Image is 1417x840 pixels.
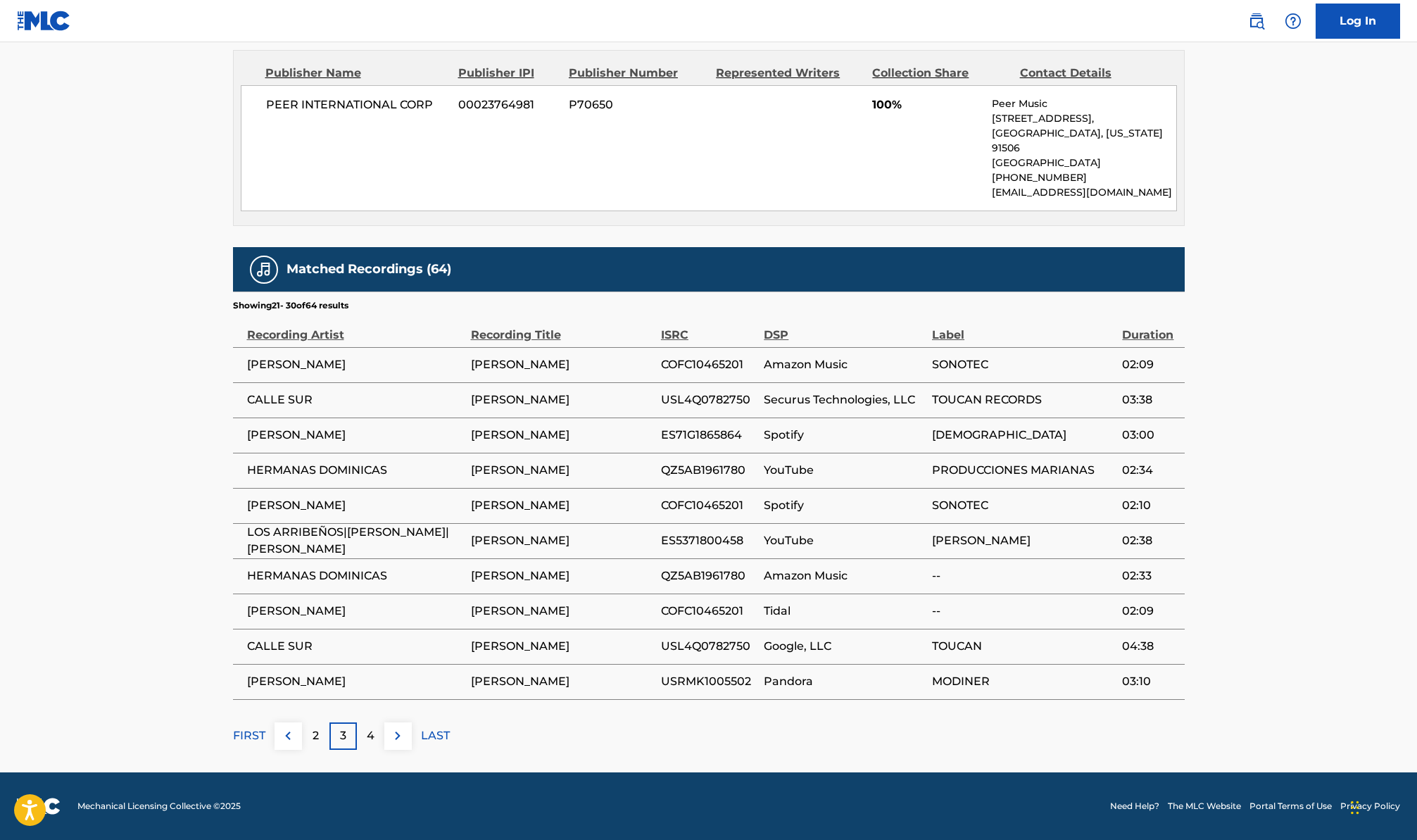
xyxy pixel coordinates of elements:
p: Showing 21 - 30 of 64 results [233,299,348,312]
p: 4 [367,727,374,744]
div: Help [1279,7,1307,35]
span: [PERSON_NAME] [471,497,654,514]
div: Publisher Name [265,65,448,82]
span: 02:09 [1122,603,1177,620]
span: USL4Q0782750 [661,391,757,408]
span: Amazon Music [764,356,925,373]
div: Widget de chat [1347,772,1417,840]
span: [PERSON_NAME] [471,638,654,655]
p: Peer Music [992,96,1176,111]
span: 100% [872,96,981,113]
span: [PERSON_NAME] [247,427,464,444]
a: Portal Terms of Use [1249,800,1332,813]
span: COFC10465201 [661,603,757,620]
span: Spotify [764,497,925,514]
span: [PERSON_NAME] [471,427,654,444]
img: left [279,727,296,744]
span: CALLE SUR [247,391,464,408]
p: [STREET_ADDRESS], [992,111,1176,126]
span: 03:38 [1122,391,1177,408]
span: YouTube [764,462,925,479]
span: [PERSON_NAME] [471,532,654,549]
span: Amazon Music [764,568,925,584]
span: HERMANAS DOMINICAS [247,462,464,479]
span: HERMANAS DOMINICAS [247,568,464,584]
span: PEER INTERNATIONAL CORP [266,96,448,113]
a: Public Search [1242,7,1271,35]
div: Arrastrar [1351,786,1359,829]
p: [GEOGRAPHIC_DATA] [992,156,1176,170]
div: Represented Writers [716,65,862,82]
span: [DEMOGRAPHIC_DATA] [932,427,1115,444]
span: SONOTEC [932,356,1115,373]
p: [EMAIL_ADDRESS][DOMAIN_NAME] [992,185,1176,200]
span: 02:09 [1122,356,1177,373]
span: Securus Technologies, LLC [764,391,925,408]
p: FIRST [233,727,265,744]
div: Recording Artist [247,312,464,344]
span: [PERSON_NAME] [932,532,1115,549]
span: [PERSON_NAME] [247,673,464,690]
div: Contact Details [1020,65,1157,82]
span: [PERSON_NAME] [471,568,654,584]
a: Need Help? [1110,800,1159,813]
img: Matched Recordings [256,261,272,278]
span: 02:34 [1122,462,1177,479]
h5: Matched Recordings (64) [286,261,451,277]
div: ISRC [661,312,757,344]
div: Publisher IPI [458,65,558,82]
span: COFC10465201 [661,497,757,514]
img: help [1285,13,1302,30]
span: 02:33 [1122,568,1177,584]
div: Publisher Number [569,65,705,82]
span: P70650 [569,96,705,113]
span: Mechanical Licensing Collective © 2025 [77,800,241,813]
span: [PERSON_NAME] [471,356,654,373]
span: -- [932,568,1115,584]
a: Privacy Policy [1340,800,1400,813]
span: [PERSON_NAME] [471,391,654,408]
span: -- [932,603,1115,620]
span: Pandora [764,673,925,690]
span: QZ5AB1961780 [661,568,757,584]
span: PRODUCCIONES MARIANAS [932,462,1115,479]
span: [PERSON_NAME] [471,462,654,479]
div: Collection Share [872,65,1009,82]
img: search [1248,13,1265,30]
img: right [389,727,406,744]
span: Google, LLC [764,638,925,655]
span: 03:00 [1122,427,1177,444]
span: MODINER [932,673,1115,690]
span: [PERSON_NAME] [247,497,464,514]
span: 04:38 [1122,638,1177,655]
span: YouTube [764,532,925,549]
div: Duration [1122,312,1177,344]
span: 03:10 [1122,673,1177,690]
span: USL4Q0782750 [661,638,757,655]
span: COFC10465201 [661,356,757,373]
span: ES71G1865864 [661,427,757,444]
span: [PERSON_NAME] [247,603,464,620]
span: TOUCAN [932,638,1115,655]
span: 02:38 [1122,532,1177,549]
span: [PERSON_NAME] [471,673,654,690]
span: QZ5AB1961780 [661,462,757,479]
img: logo [17,798,61,815]
p: [GEOGRAPHIC_DATA], [US_STATE] 91506 [992,126,1176,156]
p: [PHONE_NUMBER] [992,170,1176,185]
span: TOUCAN RECORDS [932,391,1115,408]
span: SONOTEC [932,497,1115,514]
p: 2 [313,727,319,744]
span: 00023764981 [458,96,558,113]
span: Spotify [764,427,925,444]
div: DSP [764,312,925,344]
a: The MLC Website [1168,800,1241,813]
span: ES5371800458 [661,532,757,549]
div: Recording Title [471,312,654,344]
div: Label [932,312,1115,344]
a: Log In [1316,4,1400,39]
span: [PERSON_NAME] [247,356,464,373]
span: CALLE SUR [247,638,464,655]
p: LAST [421,727,450,744]
span: LOS ARRIBEÑOS|[PERSON_NAME]|[PERSON_NAME] [247,524,464,558]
